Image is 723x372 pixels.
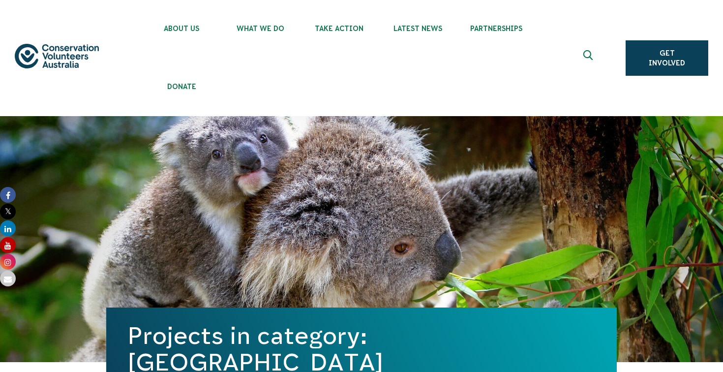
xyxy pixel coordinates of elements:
[15,44,99,68] img: logo.svg
[142,25,221,32] span: About Us
[142,83,221,91] span: Donate
[457,25,536,32] span: Partnerships
[221,25,300,32] span: What We Do
[300,25,378,32] span: Take Action
[583,50,596,66] span: Expand search box
[378,25,457,32] span: Latest News
[626,40,708,76] a: Get Involved
[577,46,601,70] button: Expand search box Close search box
